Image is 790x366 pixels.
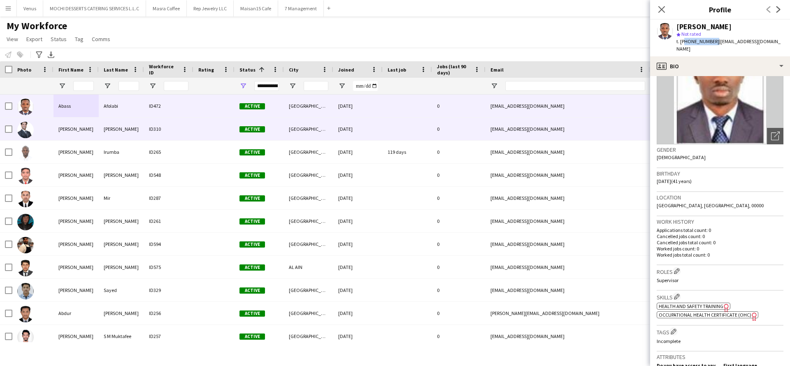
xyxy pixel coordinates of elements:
div: Afolabi [99,95,144,117]
button: Masra Coffee [146,0,187,16]
div: ID575 [144,256,193,278]
div: [DATE] [333,187,383,209]
img: Abdul Rahman [17,214,34,230]
img: Abass Afolabi [17,99,34,115]
h3: Location [657,194,783,201]
span: Last job [388,67,406,73]
p: Incomplete [657,338,783,344]
span: Active [239,103,265,109]
span: City [289,67,298,73]
div: [DATE] [333,95,383,117]
div: [DATE] [333,141,383,163]
button: Open Filter Menu [149,82,156,90]
div: ID265 [144,141,193,163]
div: [PERSON_NAME] [53,118,99,140]
div: 0 [432,256,486,278]
span: [DATE] (41 years) [657,178,692,184]
div: [DATE] [333,233,383,255]
span: Health and Safety Training [659,303,723,309]
div: [PERSON_NAME] [53,256,99,278]
div: [PERSON_NAME][EMAIL_ADDRESS][DOMAIN_NAME] [486,302,650,324]
div: [PERSON_NAME] [53,325,99,347]
app-action-btn: Advanced filters [34,50,44,60]
button: Open Filter Menu [338,82,346,90]
div: Irumba [99,141,144,163]
div: AL AIN [284,256,333,278]
div: [EMAIL_ADDRESS][DOMAIN_NAME] [486,187,650,209]
div: [EMAIL_ADDRESS][DOMAIN_NAME] [486,233,650,255]
div: [EMAIL_ADDRESS][DOMAIN_NAME] [486,118,650,140]
div: [PERSON_NAME] [53,141,99,163]
div: [PERSON_NAME] [53,210,99,232]
span: Joined [338,67,354,73]
img: Abdul Arif [17,168,34,184]
div: 0 [432,187,486,209]
span: Active [239,310,265,317]
input: Workforce ID Filter Input [164,81,188,91]
span: Jobs (last 90 days) [437,63,471,76]
div: Abdur [53,302,99,324]
a: Status [47,34,70,44]
input: City Filter Input [304,81,328,91]
div: ID257 [144,325,193,347]
span: Photo [17,67,31,73]
div: Mir [99,187,144,209]
a: Tag [72,34,87,44]
h3: Work history [657,218,783,225]
button: Open Filter Menu [58,82,66,90]
span: [DEMOGRAPHIC_DATA] [657,154,706,160]
div: [DATE] [333,325,383,347]
button: Open Filter Menu [104,82,111,90]
div: [PERSON_NAME] [53,164,99,186]
span: Export [26,35,42,43]
img: Abdullah Sayed [17,283,34,299]
input: Last Name Filter Input [118,81,139,91]
div: Open photos pop-in [767,128,783,144]
div: [PERSON_NAME] [53,279,99,301]
div: [PERSON_NAME] [676,23,732,30]
div: Bio [650,56,790,76]
div: S M Muktafee [99,325,144,347]
img: Abdur Rahman S M Muktafee [17,329,34,345]
span: Comms [92,35,110,43]
div: [GEOGRAPHIC_DATA] [284,187,333,209]
p: Cancelled jobs total count: 0 [657,239,783,246]
img: Crew avatar or photo [657,21,783,144]
button: Rep Jewelry LLC [187,0,234,16]
div: [GEOGRAPHIC_DATA] [284,325,333,347]
div: [PERSON_NAME] [53,233,99,255]
div: ID594 [144,233,193,255]
span: Status [239,67,256,73]
span: Status [51,35,67,43]
div: [EMAIL_ADDRESS][DOMAIN_NAME] [486,164,650,186]
span: Active [239,334,265,340]
div: [PERSON_NAME] [99,164,144,186]
div: 0 [432,279,486,301]
div: [EMAIL_ADDRESS][DOMAIN_NAME] [486,279,650,301]
span: My Workforce [7,20,67,32]
button: 7 Management [278,0,324,16]
div: [GEOGRAPHIC_DATA] [284,95,333,117]
div: [GEOGRAPHIC_DATA] [284,302,333,324]
h3: Skills [657,292,783,301]
div: 0 [432,302,486,324]
div: [PERSON_NAME] [99,302,144,324]
span: Active [239,218,265,225]
a: View [3,34,21,44]
div: Sayed [99,279,144,301]
div: [GEOGRAPHIC_DATA] [284,164,333,186]
app-action-btn: Export XLSX [46,50,56,60]
span: Active [239,264,265,271]
div: ID287 [144,187,193,209]
img: Abdullah Ashraf khan [17,237,34,253]
img: Abdu Karim Irumba [17,145,34,161]
div: [PERSON_NAME] [99,256,144,278]
span: | [EMAIL_ADDRESS][DOMAIN_NAME] [676,38,781,52]
div: 119 days [383,141,432,163]
span: Active [239,287,265,294]
div: ID548 [144,164,193,186]
div: [PERSON_NAME] [99,118,144,140]
input: Email Filter Input [505,81,645,91]
div: 0 [432,325,486,347]
span: Tag [75,35,84,43]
